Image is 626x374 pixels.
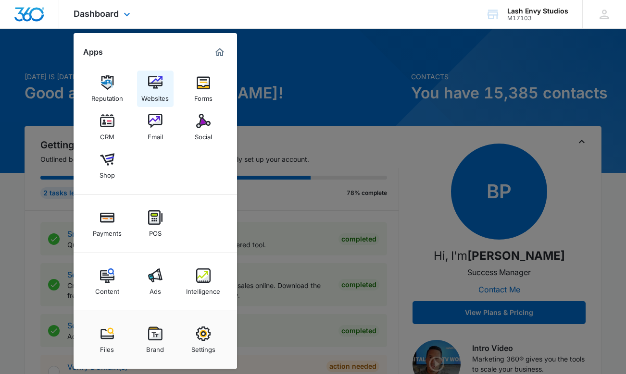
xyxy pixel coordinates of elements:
a: Marketing 360® Dashboard [212,45,227,60]
div: Websites [141,90,169,102]
div: Forms [194,90,213,102]
a: Email [137,109,174,145]
div: Email [148,128,163,141]
div: Content [95,283,119,295]
a: Social [185,109,222,145]
a: Content [89,264,125,300]
div: Payments [93,225,122,237]
div: Settings [191,341,215,353]
a: Reputation [89,71,125,107]
a: Payments [89,205,125,242]
div: Ads [150,283,161,295]
a: POS [137,205,174,242]
div: Intelligence [186,283,220,295]
a: Ads [137,264,174,300]
a: Websites [137,71,174,107]
div: Files [100,341,114,353]
a: Forms [185,71,222,107]
a: Settings [185,322,222,358]
a: Shop [89,147,125,184]
div: Shop [100,167,115,179]
div: CRM [100,128,114,141]
a: Intelligence [185,264,222,300]
h2: Apps [83,48,103,57]
div: Reputation [91,90,123,102]
div: Social [195,128,212,141]
a: CRM [89,109,125,145]
div: POS [149,225,162,237]
span: Dashboard [74,9,119,19]
a: Brand [137,322,174,358]
div: account name [507,7,568,15]
div: Brand [146,341,164,353]
a: Files [89,322,125,358]
div: account id [507,15,568,22]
